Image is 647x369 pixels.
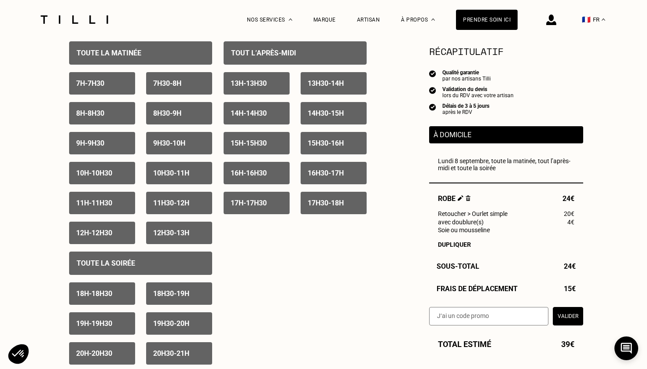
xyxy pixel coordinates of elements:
p: 17h - 17h30 [231,199,267,207]
div: lors du RDV avec votre artisan [442,92,514,99]
p: 10h - 10h30 [76,169,112,177]
p: Tout l’après-midi [231,49,296,57]
p: 20h30 - 21h [153,349,189,358]
p: 9h - 9h30 [76,139,104,147]
img: Éditer [458,195,463,201]
img: icon list info [429,103,436,111]
p: 20h - 20h30 [76,349,112,358]
div: Frais de déplacement [429,285,583,293]
span: 24€ [564,262,576,270]
p: 13h30 - 14h [308,79,344,88]
img: Logo du service de couturière Tilli [37,15,111,24]
span: 39€ [561,340,574,349]
span: Robe [438,194,471,203]
div: Qualité garantie [442,69,491,76]
p: 14h30 - 15h [308,109,344,117]
img: Menu déroulant à propos [431,18,435,21]
p: 11h - 11h30 [76,199,112,207]
img: Menu déroulant [289,18,292,21]
p: 8h - 8h30 [76,109,104,117]
p: 19h - 19h30 [76,319,112,328]
p: 7h - 7h30 [76,79,104,88]
span: 15€ [564,285,576,293]
div: par nos artisans Tilli [442,76,491,82]
img: menu déroulant [602,18,605,21]
div: Délais de 3 à 5 jours [442,103,489,109]
a: Prendre soin ici [456,10,518,30]
span: 20€ [564,210,574,217]
p: 18h30 - 19h [153,289,189,298]
input: J‘ai un code promo [429,307,548,325]
span: Soie ou mousseline [438,227,490,234]
section: Récapitulatif [429,44,583,58]
p: 17h30 - 18h [308,199,344,207]
p: À domicile [434,131,579,139]
p: 8h30 - 9h [153,109,181,117]
button: Valider [553,307,583,325]
span: 🇫🇷 [582,15,591,24]
span: 24€ [562,194,574,203]
p: 16h30 - 17h [308,169,344,177]
p: 13h - 13h30 [231,79,267,88]
a: Artisan [357,17,380,23]
p: Toute la matinée [77,49,141,57]
p: 9h30 - 10h [153,139,185,147]
img: Supprimer [466,195,471,201]
p: 7h30 - 8h [153,79,181,88]
span: avec doublure(s) [438,219,484,226]
div: Sous-Total [429,262,583,270]
p: 14h - 14h30 [231,109,267,117]
img: icon list info [429,69,436,77]
span: Retoucher > Ourlet simple [438,210,507,217]
a: Marque [313,17,336,23]
span: 4€ [567,219,574,226]
p: 12h30 - 13h [153,229,189,237]
p: 15h - 15h30 [231,139,267,147]
p: 10h30 - 11h [153,169,189,177]
p: 12h - 12h30 [76,229,112,237]
div: Dupliquer [438,241,574,248]
p: Toute la soirée [77,259,135,267]
div: Lundi 8 septembre, toute la matinée, tout l’après-midi et toute la soirée [438,157,574,172]
p: 16h - 16h30 [231,169,267,177]
p: 18h - 18h30 [76,289,112,298]
div: Validation du devis [442,86,514,92]
p: 15h30 - 16h [308,139,344,147]
div: Total estimé [429,340,583,349]
p: 19h30 - 20h [153,319,189,328]
img: icon list info [429,86,436,94]
img: icône connexion [546,15,556,25]
p: 11h30 - 12h [153,199,189,207]
div: après le RDV [442,109,489,115]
